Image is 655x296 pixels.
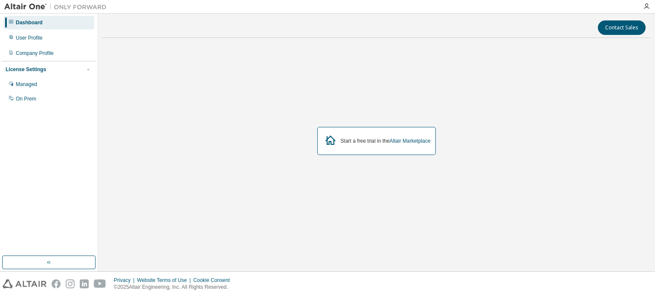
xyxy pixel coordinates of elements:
[6,66,46,73] div: License Settings
[16,34,43,41] div: User Profile
[16,19,43,26] div: Dashboard
[4,3,111,11] img: Altair One
[80,279,89,288] img: linkedin.svg
[193,277,235,284] div: Cookie Consent
[3,279,46,288] img: altair_logo.svg
[137,277,193,284] div: Website Terms of Use
[16,50,54,57] div: Company Profile
[52,279,61,288] img: facebook.svg
[16,81,37,88] div: Managed
[66,279,75,288] img: instagram.svg
[114,284,235,291] p: © 2025 Altair Engineering, Inc. All Rights Reserved.
[389,138,430,144] a: Altair Marketplace
[598,20,646,35] button: Contact Sales
[114,277,137,284] div: Privacy
[341,138,431,144] div: Start a free trial in the
[94,279,106,288] img: youtube.svg
[16,95,36,102] div: On Prem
